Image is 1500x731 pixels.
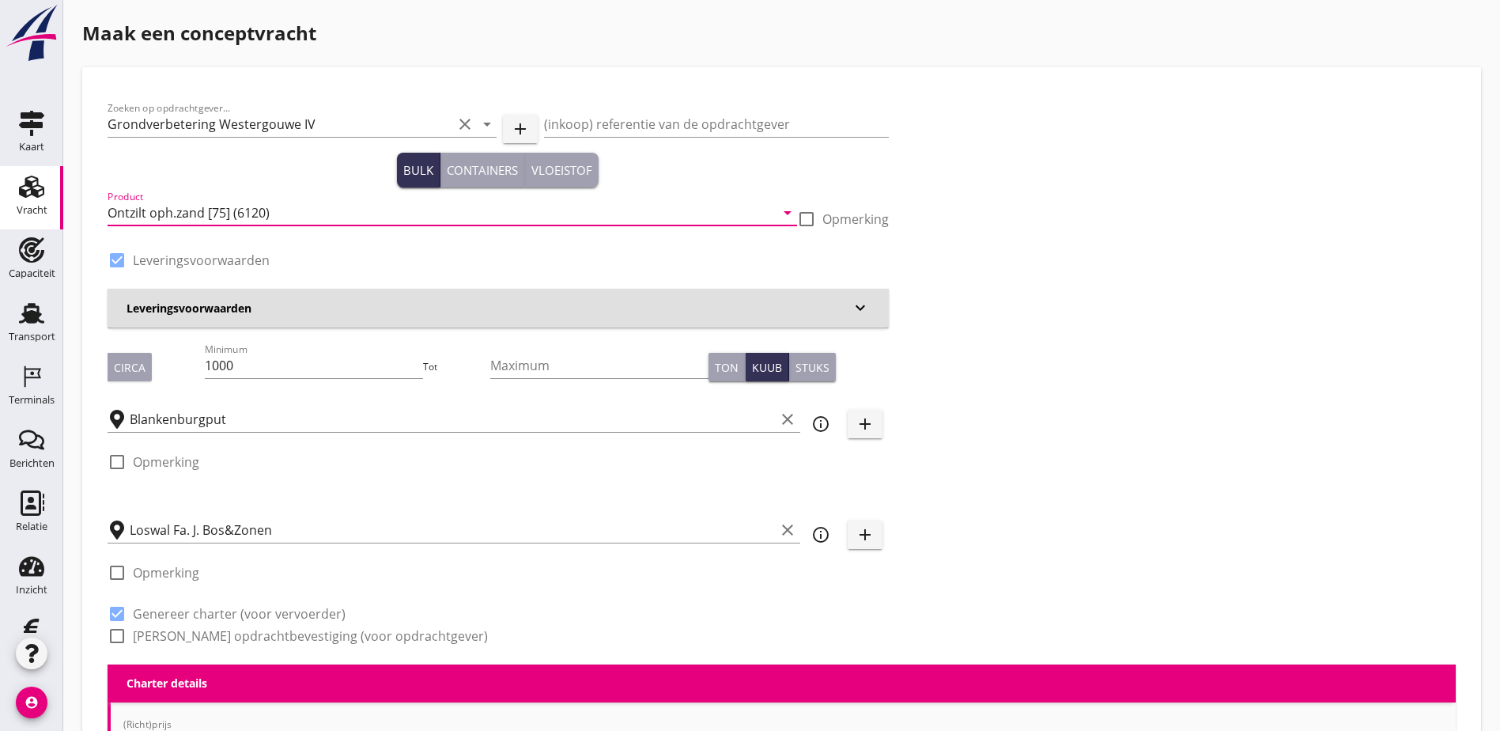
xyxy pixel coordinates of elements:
[778,203,797,222] i: arrow_drop_down
[795,359,829,376] div: Stuks
[455,115,474,134] i: clear
[752,359,782,376] div: Kuub
[440,153,525,187] button: Containers
[708,353,746,381] button: Ton
[746,353,789,381] button: Kuub
[133,628,488,644] label: [PERSON_NAME] opdrachtbevestiging (voor opdrachtgever)
[127,300,851,316] h3: Leveringsvoorwaarden
[525,153,599,187] button: Vloeistof
[133,606,346,622] label: Genereer charter (voor vervoerder)
[108,200,775,225] input: Product
[9,458,55,468] div: Berichten
[490,353,708,378] input: Maximum
[778,521,797,540] i: clear
[856,525,875,544] i: add
[130,407,775,432] input: Laadplaats
[108,112,452,137] input: Zoeken op opdrachtgever...
[17,205,47,215] div: Vracht
[19,142,44,152] div: Kaart
[16,585,47,595] div: Inzicht
[397,153,440,187] button: Bulk
[423,360,490,374] div: Tot
[133,252,270,268] label: Leveringsvoorwaarden
[114,359,145,376] div: Circa
[511,119,530,138] i: add
[108,353,152,381] button: Circa
[403,161,433,180] div: Bulk
[851,298,870,317] i: keyboard_arrow_down
[856,415,875,434] i: add
[478,115,497,134] i: arrow_drop_down
[133,454,199,470] label: Opmerking
[16,687,47,718] i: account_circle
[531,161,592,180] div: Vloeistof
[130,517,775,543] input: Losplaats
[9,395,55,405] div: Terminals
[811,525,830,544] i: info_outline
[715,359,739,376] div: Ton
[82,19,1481,47] h1: Maak een conceptvracht
[447,161,518,180] div: Containers
[544,112,889,137] input: (inkoop) referentie van de opdrachtgever
[811,415,830,434] i: info_outline
[778,410,797,429] i: clear
[822,211,889,227] label: Opmerking
[9,268,55,278] div: Capaciteit
[3,4,60,62] img: logo-small.a267ee39.svg
[133,565,199,581] label: Opmerking
[789,353,836,381] button: Stuks
[205,353,422,378] input: Minimum
[16,521,47,532] div: Relatie
[9,331,55,342] div: Transport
